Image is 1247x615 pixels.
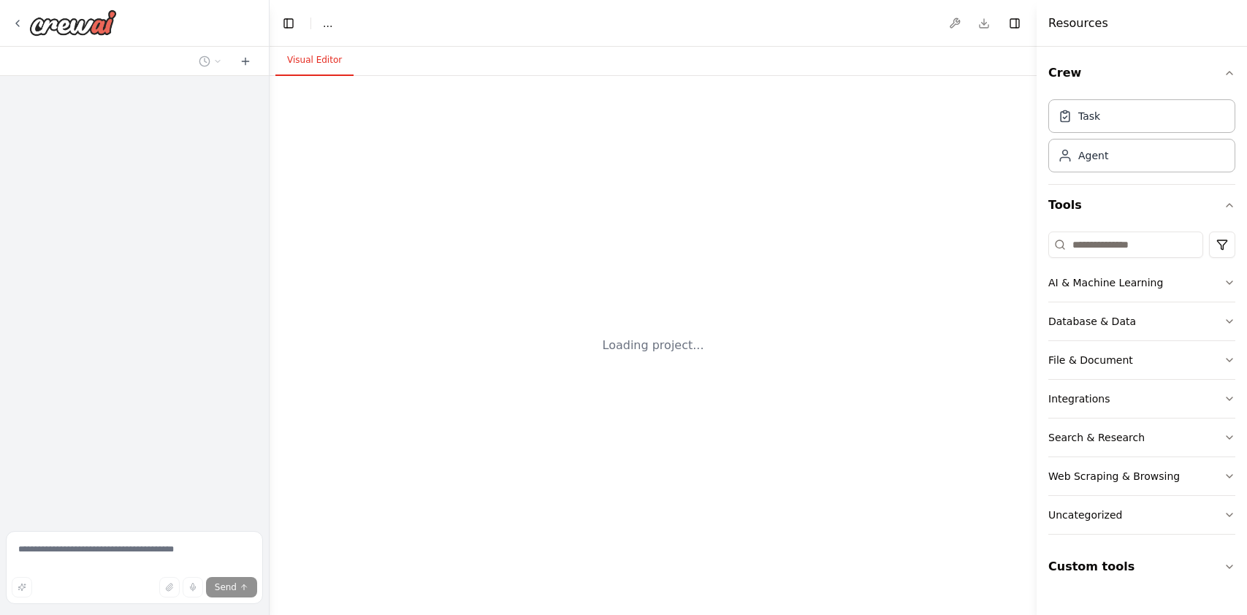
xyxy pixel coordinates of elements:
[1004,13,1025,34] button: Hide right sidebar
[1048,508,1122,522] div: Uncategorized
[1048,546,1235,587] button: Custom tools
[1048,15,1108,32] h4: Resources
[1048,275,1163,290] div: AI & Machine Learning
[159,577,180,597] button: Upload files
[1048,430,1145,445] div: Search & Research
[1048,496,1235,534] button: Uncategorized
[12,577,32,597] button: Improve this prompt
[323,16,332,31] span: ...
[1048,314,1136,329] div: Database & Data
[1048,391,1110,406] div: Integrations
[603,337,704,354] div: Loading project...
[234,53,257,70] button: Start a new chat
[1048,341,1235,379] button: File & Document
[215,581,237,593] span: Send
[1048,53,1235,93] button: Crew
[193,53,228,70] button: Switch to previous chat
[1048,457,1235,495] button: Web Scraping & Browsing
[1048,264,1235,302] button: AI & Machine Learning
[1048,185,1235,226] button: Tools
[1048,469,1180,484] div: Web Scraping & Browsing
[278,13,299,34] button: Hide left sidebar
[29,9,117,36] img: Logo
[1048,93,1235,184] div: Crew
[275,45,354,76] button: Visual Editor
[1048,419,1235,457] button: Search & Research
[323,16,332,31] nav: breadcrumb
[1048,353,1133,367] div: File & Document
[183,577,203,597] button: Click to speak your automation idea
[1078,109,1100,123] div: Task
[1048,302,1235,340] button: Database & Data
[1048,380,1235,418] button: Integrations
[1048,226,1235,546] div: Tools
[1078,148,1108,163] div: Agent
[206,577,257,597] button: Send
